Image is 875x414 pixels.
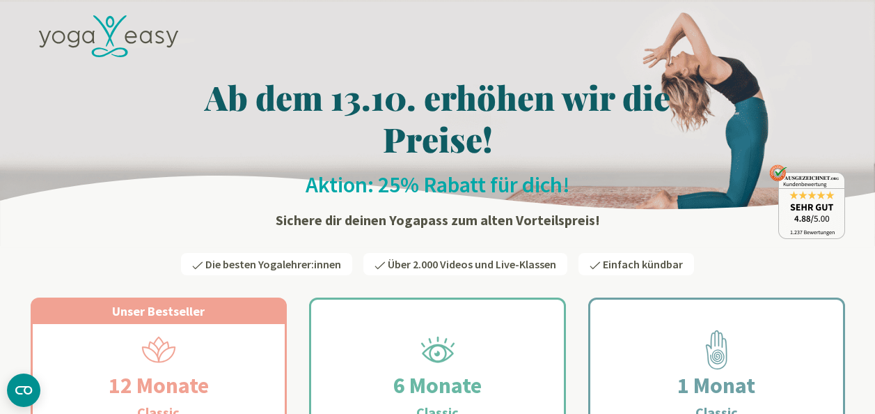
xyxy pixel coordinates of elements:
[603,257,683,271] span: Einfach kündbar
[360,369,515,402] h2: 6 Monate
[769,164,845,239] img: ausgezeichnet_badge.png
[644,369,789,402] h2: 1 Monat
[31,171,845,199] h2: Aktion: 25% Rabatt für dich!
[205,257,341,271] span: Die besten Yogalehrer:innen
[7,374,40,407] button: CMP-Widget öffnen
[388,257,556,271] span: Über 2.000 Videos und Live-Klassen
[112,303,205,319] span: Unser Bestseller
[276,211,600,229] strong: Sichere dir deinen Yogapass zum alten Vorteilspreis!
[31,76,845,160] h1: Ab dem 13.10. erhöhen wir die Preise!
[75,369,242,402] h2: 12 Monate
